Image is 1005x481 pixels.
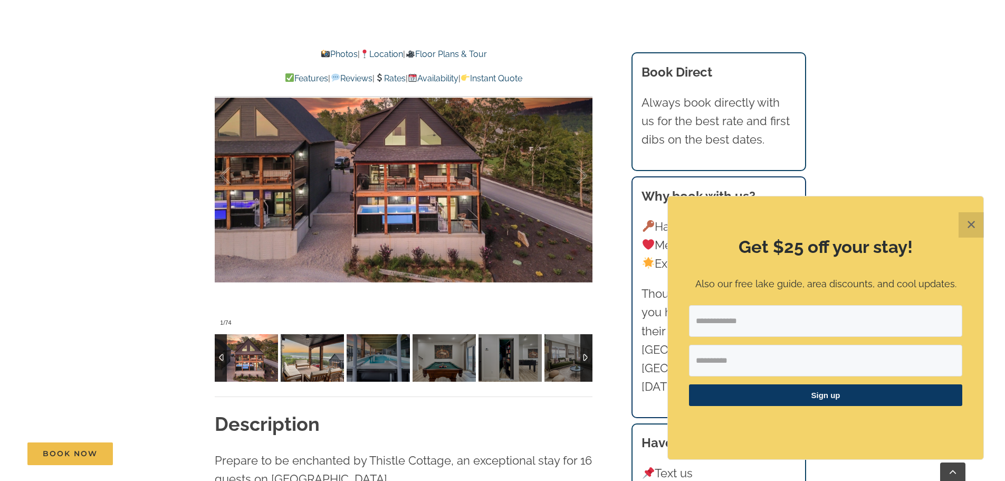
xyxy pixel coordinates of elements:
[281,334,344,382] img: Thistle-Cottage-vacation-home-private-pool-Table-Rock-Lake-1106-Edit-scaled.jpg-nggid041210-ngg0d...
[331,73,340,82] img: 💬
[408,73,417,82] img: 📆
[360,50,369,58] img: 📍
[321,50,330,58] img: 📸
[544,334,608,382] img: Thistle-Cottage-vacation-home-private-pool-Table-Rock-Lake-1117-scaled.jpg-nggid041220-ngg0dyn-12...
[215,413,320,435] strong: Description
[360,49,403,59] a: Location
[643,239,654,250] img: ❤️
[413,334,476,382] img: Thistle-Cottage-at-Table-Rock-Lake-Branson-Missouri-1449-scaled.jpg-nggid041759-ngg0dyn-120x90-00...
[461,73,522,83] a: Instant Quote
[643,257,654,269] img: 🌟
[642,435,746,450] strong: Have a question?
[215,48,592,61] p: | |
[689,384,962,406] button: Sign up
[689,277,962,292] p: Also our free lake guide, area discounts, and cool updates.
[43,449,98,458] span: Book Now
[375,73,384,82] img: 💲
[406,50,415,58] img: 🎥
[642,187,796,206] h3: Why book with us?
[689,305,962,337] input: Email Address
[330,73,372,83] a: Reviews
[215,334,278,382] img: Thistle-Cottage-Rocky-Shores-summer-2023-1106-Edit-scaled.jpg-nggid041519-ngg0dyn-120x90-00f0w010...
[408,73,458,83] a: Availability
[643,220,654,232] img: 🔑
[642,285,796,396] p: Thousands of families like you have trusted us with their vacations to [GEOGRAPHIC_DATA] and [GEO...
[689,419,962,430] p: ​
[405,49,486,59] a: Floor Plans & Tour
[285,73,294,82] img: ✅
[27,442,113,465] a: Book Now
[959,212,984,238] button: Close
[215,72,592,86] p: | | | |
[478,334,542,382] img: Thistle-Cottage-at-Table-Rock-Lake-Branson-Missouri-1471-scaled.jpg-nggid041767-ngg0dyn-120x90-00...
[642,93,796,149] p: Always book directly with us for the best rate and first dibs on the best dates.
[689,235,962,259] h2: Get $25 off your stay!
[461,73,470,82] img: 👉
[642,218,796,273] p: Hand-picked homes Memorable vacations Exceptional experience
[321,49,358,59] a: Photos
[347,334,410,382] img: Thistle-Cottage-vacation-home-private-pool-Table-Rock-Lake-1169-Edit-scaled.jpg-nggid041267-ngg0d...
[375,73,406,83] a: Rates
[643,467,654,479] img: 📌
[689,345,962,376] input: First Name
[642,64,712,80] b: Book Direct
[285,73,328,83] a: Features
